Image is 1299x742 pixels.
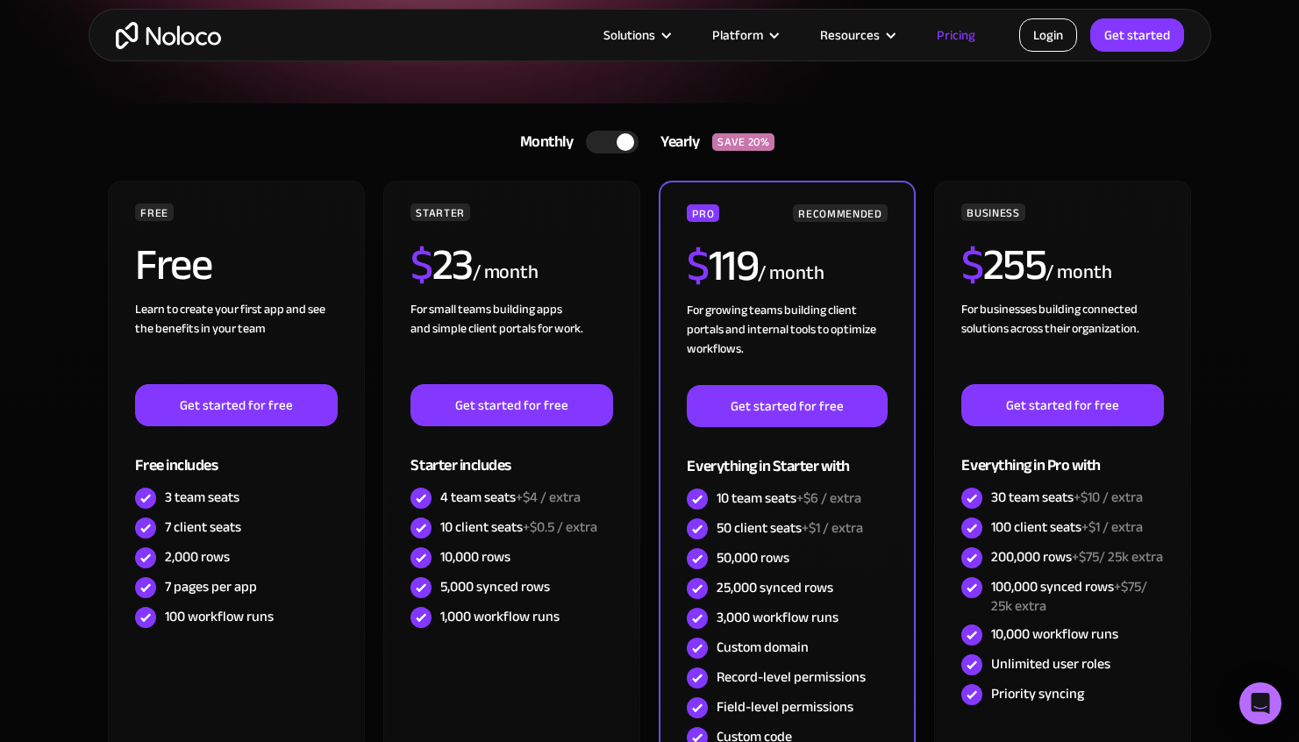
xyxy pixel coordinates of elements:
div: Yearly [639,129,712,155]
div: 50 client seats [717,518,863,538]
div: 10 client seats [440,517,597,537]
div: SAVE 20% [712,133,774,151]
span: +$75/ 25k extra [991,574,1147,619]
div: 7 client seats [165,517,241,537]
span: +$4 / extra [516,484,581,510]
span: $ [410,224,432,306]
span: +$10 / extra [1074,484,1143,510]
div: Platform [712,24,763,46]
a: Get started for free [961,384,1163,426]
div: 25,000 synced rows [717,578,833,597]
div: Everything in Starter with [687,427,887,484]
div: Resources [798,24,915,46]
div: Free includes [135,426,337,483]
div: 2,000 rows [165,547,230,567]
span: +$0.5 / extra [523,514,597,540]
div: 30 team seats [991,488,1143,507]
div: Solutions [582,24,690,46]
a: Get started for free [135,384,337,426]
span: +$1 / extra [802,515,863,541]
div: 100,000 synced rows [991,577,1163,616]
div: BUSINESS [961,203,1024,221]
div: 10 team seats [717,489,861,508]
div: 100 workflow runs [165,607,274,626]
div: 3 team seats [165,488,239,507]
h2: Free [135,243,211,287]
div: 3,000 workflow runs [717,608,839,627]
div: For growing teams building client portals and internal tools to optimize workflows. [687,301,887,385]
div: Resources [820,24,880,46]
div: 10,000 workflow runs [991,624,1118,644]
a: Get started for free [687,385,887,427]
div: 4 team seats [440,488,581,507]
div: Priority syncing [991,684,1084,703]
div: STARTER [410,203,469,221]
div: / month [473,259,539,287]
div: 100 client seats [991,517,1143,537]
a: Pricing [915,24,997,46]
h2: 119 [687,244,758,288]
div: 5,000 synced rows [440,577,550,596]
a: Get started for free [410,384,612,426]
a: Get started [1090,18,1184,52]
span: +$75/ 25k extra [1072,544,1163,570]
span: $ [961,224,983,306]
div: 7 pages per app [165,577,257,596]
div: For businesses building connected solutions across their organization. ‍ [961,300,1163,384]
div: RECOMMENDED [793,204,887,222]
div: Open Intercom Messenger [1239,682,1281,724]
a: Login [1019,18,1077,52]
div: 1,000 workflow runs [440,607,560,626]
div: / month [758,260,824,288]
div: Record-level permissions [717,667,866,687]
span: $ [687,225,709,307]
span: +$1 / extra [1081,514,1143,540]
h2: 255 [961,243,1046,287]
div: Field-level permissions [717,697,853,717]
h2: 23 [410,243,473,287]
div: Platform [690,24,798,46]
div: FREE [135,203,174,221]
div: Solutions [603,24,655,46]
div: 10,000 rows [440,547,510,567]
a: home [116,22,221,49]
div: For small teams building apps and simple client portals for work. ‍ [410,300,612,384]
div: Unlimited user roles [991,654,1110,674]
div: Starter includes [410,426,612,483]
div: Everything in Pro with [961,426,1163,483]
div: 50,000 rows [717,548,789,567]
div: PRO [687,204,719,222]
div: Learn to create your first app and see the benefits in your team ‍ [135,300,337,384]
span: +$6 / extra [796,485,861,511]
div: / month [1046,259,1111,287]
div: 200,000 rows [991,547,1163,567]
div: Custom domain [717,638,809,657]
div: Monthly [498,129,587,155]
